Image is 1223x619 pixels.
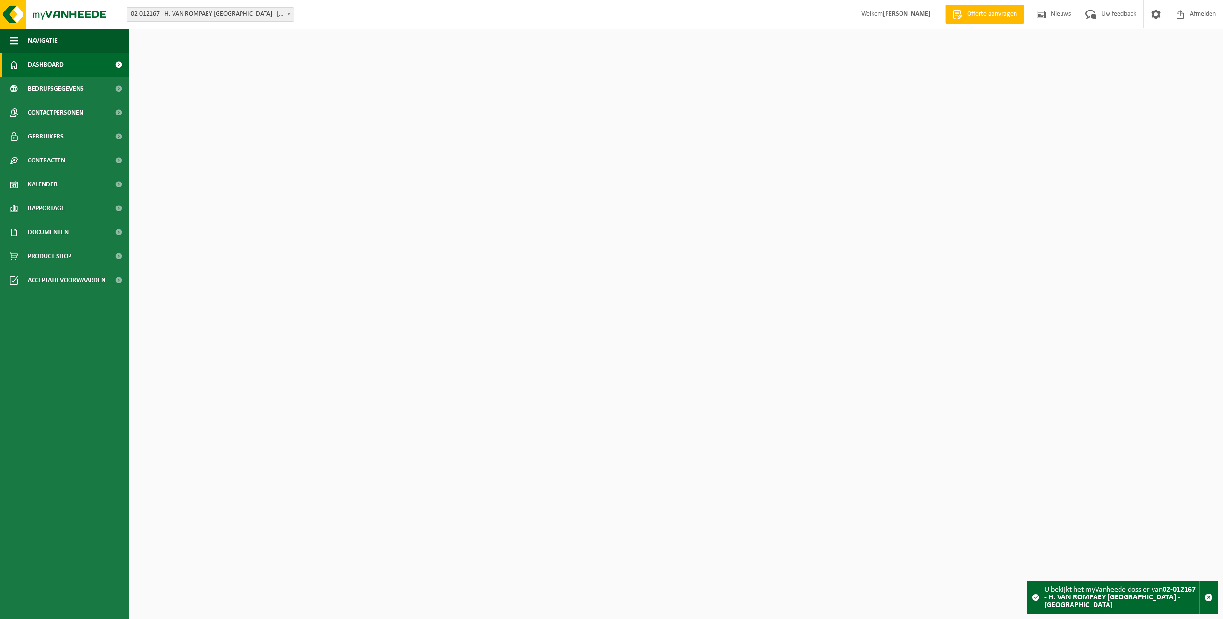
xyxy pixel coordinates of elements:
span: Contracten [28,149,65,172]
span: Rapportage [28,196,65,220]
span: Bedrijfsgegevens [28,77,84,101]
strong: 02-012167 - H. VAN ROMPAEY [GEOGRAPHIC_DATA] - [GEOGRAPHIC_DATA] [1044,586,1196,609]
span: Gebruikers [28,125,64,149]
iframe: chat widget [5,598,160,619]
span: Navigatie [28,29,58,53]
span: 02-012167 - H. VAN ROMPAEY LEUVEN - BIERBEEK [127,8,294,21]
span: Dashboard [28,53,64,77]
a: Offerte aanvragen [945,5,1024,24]
strong: [PERSON_NAME] [883,11,931,18]
span: Offerte aanvragen [965,10,1019,19]
span: 02-012167 - H. VAN ROMPAEY LEUVEN - BIERBEEK [127,7,294,22]
span: Contactpersonen [28,101,83,125]
span: Documenten [28,220,69,244]
div: U bekijkt het myVanheede dossier van [1044,581,1199,614]
span: Kalender [28,172,58,196]
span: Product Shop [28,244,71,268]
span: Acceptatievoorwaarden [28,268,105,292]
